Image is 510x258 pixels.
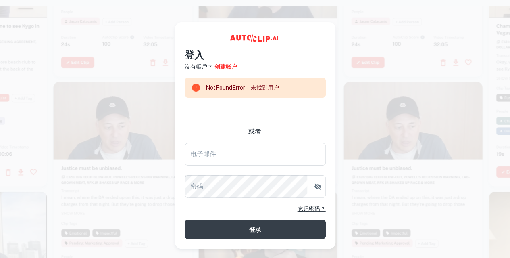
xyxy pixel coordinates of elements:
font: NotFoundError：未找到用户 [206,84,279,91]
a: 忘记密码？ [298,204,326,213]
font: 登录 [249,226,261,233]
a: 创建账户 [214,62,237,71]
iframe: “使用Google账号登录”按钮 [181,103,330,121]
button: 登录 [185,220,326,239]
font: - 或者 - [246,128,264,135]
font: 沒有帳戶？ [185,63,213,70]
font: 创建账户 [214,63,237,70]
font: 忘记密码？ [298,206,326,212]
font: 登入 [185,49,204,61]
